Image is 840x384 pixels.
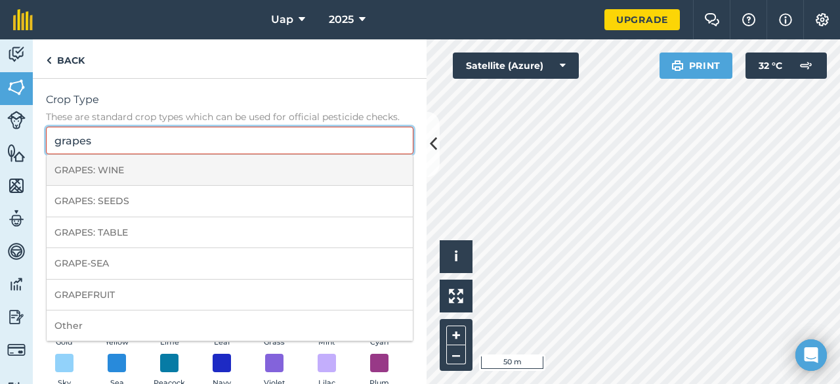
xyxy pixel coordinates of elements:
[264,337,285,349] span: Grass
[271,12,293,28] span: Uap
[440,240,472,273] button: i
[7,274,26,294] img: svg+xml;base64,PD94bWwgdmVyc2lvbj0iMS4wIiBlbmNvZGluZz0idXRmLTgiPz4KPCEtLSBHZW5lcmF0b3I6IEFkb2JlIE...
[7,77,26,97] img: svg+xml;base64,PHN2ZyB4bWxucz0iaHR0cDovL3d3dy53My5vcmcvMjAwMC9zdmciIHdpZHRoPSI1NiIgaGVpZ2h0PSI2MC...
[47,217,413,248] li: GRAPES: TABLE
[214,337,230,349] span: Leaf
[47,248,413,279] li: GRAPE-SEA
[446,345,466,364] button: –
[56,337,73,349] span: Gold
[7,176,26,196] img: svg+xml;base64,PHN2ZyB4bWxucz0iaHR0cDovL3d3dy53My5vcmcvMjAwMC9zdmciIHdpZHRoPSI1NiIgaGVpZ2h0PSI2MC...
[46,53,52,68] img: svg+xml;base64,PHN2ZyB4bWxucz0iaHR0cDovL3d3dy53My5vcmcvMjAwMC9zdmciIHdpZHRoPSI5IiBoZWlnaHQ9IjI0Ii...
[47,310,413,341] li: Other
[759,53,782,79] span: 32 ° C
[370,337,388,349] span: Cyan
[47,155,413,186] li: GRAPES: WINE
[793,53,819,79] img: svg+xml;base64,PD94bWwgdmVyc2lvbj0iMS4wIiBlbmNvZGluZz0idXRmLTgiPz4KPCEtLSBHZW5lcmF0b3I6IEFkb2JlIE...
[660,53,733,79] button: Print
[779,12,792,28] img: svg+xml;base64,PHN2ZyB4bWxucz0iaHR0cDovL3d3dy53My5vcmcvMjAwMC9zdmciIHdpZHRoPSIxNyIgaGVpZ2h0PSIxNy...
[47,280,413,310] li: GRAPEFRUIT
[453,53,579,79] button: Satellite (Azure)
[7,307,26,327] img: svg+xml;base64,PD94bWwgdmVyc2lvbj0iMS4wIiBlbmNvZGluZz0idXRmLTgiPz4KPCEtLSBHZW5lcmF0b3I6IEFkb2JlIE...
[745,53,827,79] button: 32 °C
[449,289,463,303] img: Four arrows, one pointing top left, one top right, one bottom right and the last bottom left
[105,337,129,349] span: Yellow
[704,13,720,26] img: Two speech bubbles overlapping with the left bubble in the forefront
[604,9,680,30] a: Upgrade
[741,13,757,26] img: A question mark icon
[671,58,684,74] img: svg+xml;base64,PHN2ZyB4bWxucz0iaHR0cDovL3d3dy53My5vcmcvMjAwMC9zdmciIHdpZHRoPSIxOSIgaGVpZ2h0PSIyNC...
[814,13,830,26] img: A cog icon
[7,45,26,64] img: svg+xml;base64,PD94bWwgdmVyc2lvbj0iMS4wIiBlbmNvZGluZz0idXRmLTgiPz4KPCEtLSBHZW5lcmF0b3I6IEFkb2JlIE...
[329,12,354,28] span: 2025
[47,186,413,217] li: GRAPES: SEEDS
[318,337,335,349] span: Mint
[13,9,33,30] img: fieldmargin Logo
[446,326,466,345] button: +
[160,337,179,349] span: Lime
[7,111,26,129] img: svg+xml;base64,PD94bWwgdmVyc2lvbj0iMS4wIiBlbmNvZGluZz0idXRmLTgiPz4KPCEtLSBHZW5lcmF0b3I6IEFkb2JlIE...
[7,242,26,261] img: svg+xml;base64,PD94bWwgdmVyc2lvbj0iMS4wIiBlbmNvZGluZz0idXRmLTgiPz4KPCEtLSBHZW5lcmF0b3I6IEFkb2JlIE...
[33,39,98,78] a: Back
[7,341,26,359] img: svg+xml;base64,PD94bWwgdmVyc2lvbj0iMS4wIiBlbmNvZGluZz0idXRmLTgiPz4KPCEtLSBHZW5lcmF0b3I6IEFkb2JlIE...
[454,248,458,265] span: i
[795,339,827,371] div: Open Intercom Messenger
[46,110,413,123] span: These are standard crop types which can be used for official pesticide checks.
[46,127,413,154] input: Start typing to search for crop type
[7,143,26,163] img: svg+xml;base64,PHN2ZyB4bWxucz0iaHR0cDovL3d3dy53My5vcmcvMjAwMC9zdmciIHdpZHRoPSI1NiIgaGVpZ2h0PSI2MC...
[46,92,413,108] span: Crop Type
[7,209,26,228] img: svg+xml;base64,PD94bWwgdmVyc2lvbj0iMS4wIiBlbmNvZGluZz0idXRmLTgiPz4KPCEtLSBHZW5lcmF0b3I6IEFkb2JlIE...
